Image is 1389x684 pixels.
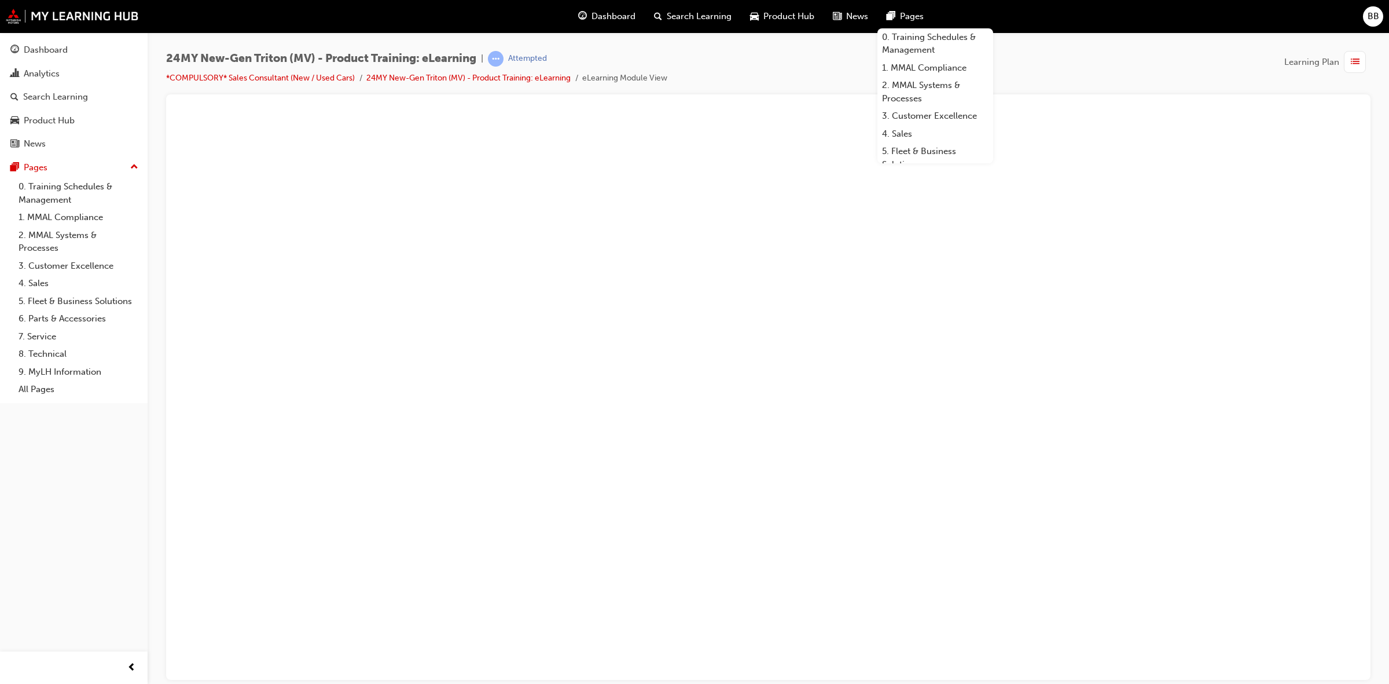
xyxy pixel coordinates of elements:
div: Pages [24,161,47,174]
span: car-icon [750,9,759,24]
div: Dashboard [24,43,68,57]
span: up-icon [130,160,138,175]
span: learningRecordVerb_ATTEMPT-icon [488,51,504,67]
a: Search Learning [5,86,143,108]
a: 24MY New-Gen Triton (MV) - Product Training: eLearning [366,73,571,83]
span: 24MY New-Gen Triton (MV) - Product Training: eLearning [166,52,476,65]
span: guage-icon [578,9,587,24]
a: 5. Fleet & Business Solutions [877,142,993,173]
div: Attempted [508,53,547,64]
a: 4. Sales [14,275,143,292]
span: Pages [900,10,924,23]
li: eLearning Module View [582,72,667,85]
a: 8. Technical [14,345,143,363]
a: guage-iconDashboard [569,5,645,28]
a: 3. Customer Excellence [877,107,993,125]
a: All Pages [14,381,143,398]
button: Learning Plan [1284,51,1370,73]
a: Product Hub [5,110,143,131]
span: list-icon [1351,55,1359,70]
span: BB [1368,10,1379,23]
span: Search Learning [667,10,732,23]
a: 7. Service [14,328,143,346]
a: 2. MMAL Systems & Processes [14,226,143,257]
button: DashboardAnalyticsSearch LearningProduct HubNews [5,37,143,157]
button: Pages [5,157,143,178]
a: 9. MyLH Information [14,363,143,381]
a: Dashboard [5,39,143,61]
a: 3. Customer Excellence [14,257,143,275]
span: News [846,10,868,23]
a: 4. Sales [877,125,993,143]
div: News [24,137,46,151]
span: search-icon [10,92,19,103]
a: 0. Training Schedules & Management [877,28,993,59]
span: news-icon [10,139,19,149]
a: *COMPULSORY* Sales Consultant (New / Used Cars) [166,73,355,83]
img: mmal [6,9,139,24]
a: search-iconSearch Learning [645,5,741,28]
span: prev-icon [127,661,136,675]
div: Analytics [24,67,60,81]
span: news-icon [833,9,842,24]
span: | [481,52,483,65]
a: 1. MMAL Compliance [14,209,143,226]
span: Dashboard [591,10,635,23]
a: pages-iconPages [877,5,933,28]
a: 6. Parts & Accessories [14,310,143,328]
a: 5. Fleet & Business Solutions [14,292,143,310]
div: Search Learning [23,90,88,104]
span: pages-icon [887,9,895,24]
div: Product Hub [24,114,75,127]
span: Learning Plan [1284,56,1339,69]
a: news-iconNews [824,5,877,28]
a: News [5,133,143,155]
a: 0. Training Schedules & Management [14,178,143,209]
a: car-iconProduct Hub [741,5,824,28]
span: chart-icon [10,69,19,79]
span: guage-icon [10,45,19,56]
span: car-icon [10,116,19,126]
a: 2. MMAL Systems & Processes [877,76,993,107]
span: search-icon [654,9,662,24]
span: Product Hub [763,10,814,23]
a: 1. MMAL Compliance [877,59,993,77]
a: Analytics [5,63,143,85]
span: pages-icon [10,163,19,173]
button: BB [1363,6,1383,27]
